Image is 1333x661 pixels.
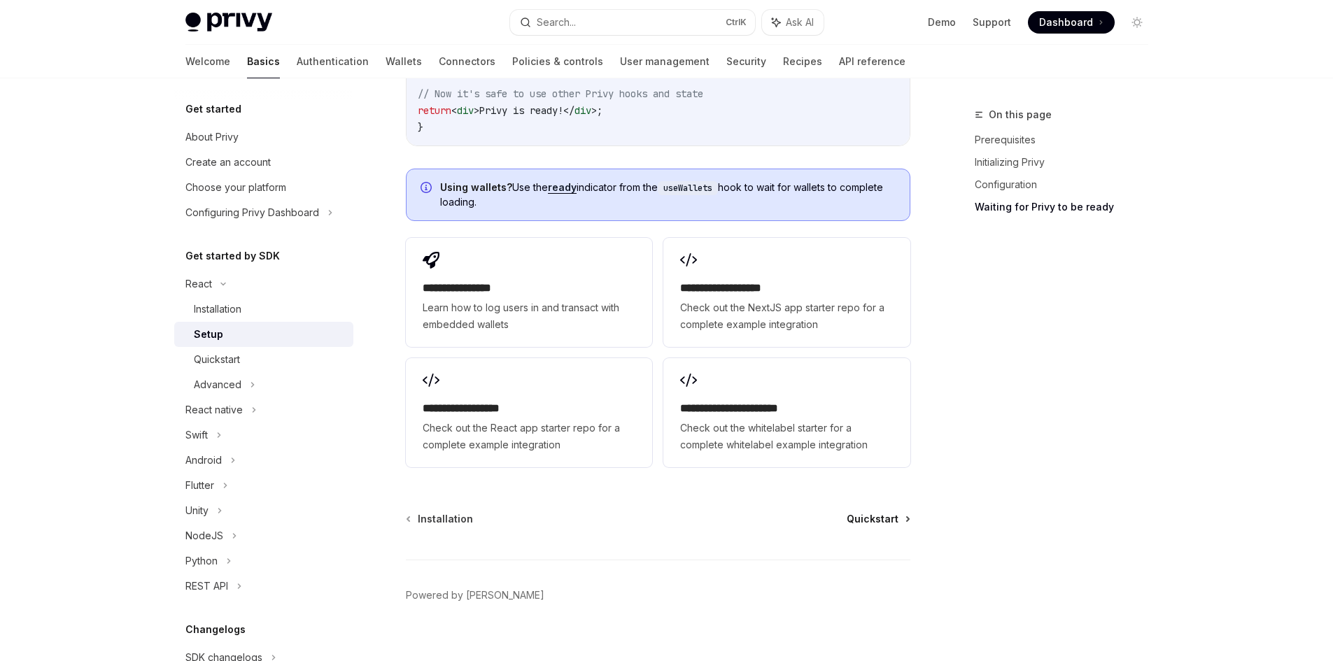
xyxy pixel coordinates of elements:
a: Wallets [386,45,422,78]
a: Policies & controls [512,45,603,78]
a: Powered by [PERSON_NAME] [406,588,544,602]
a: Configuration [975,173,1159,196]
a: User management [620,45,710,78]
h5: Get started [185,101,241,118]
a: ready [548,181,577,194]
div: REST API [185,578,228,595]
span: div [457,104,474,117]
div: Android [185,452,222,469]
a: About Privy [174,125,353,150]
div: Swift [185,427,208,443]
span: Dashboard [1039,15,1093,29]
h5: Get started by SDK [185,248,280,264]
a: Quickstart [847,512,909,526]
div: Python [185,553,218,569]
span: return [418,104,451,117]
div: Search... [537,14,576,31]
a: Welcome [185,45,230,78]
a: Connectors [439,45,495,78]
a: **** **** **** **** ***Check out the whitelabel starter for a complete whitelabel example integra... [663,358,910,467]
button: Search...CtrlK [510,10,755,35]
span: Check out the whitelabel starter for a complete whitelabel example integration [680,420,893,453]
span: > [591,104,597,117]
div: Unity [185,502,209,519]
a: **** **** **** ****Check out the NextJS app starter repo for a complete example integration [663,238,910,347]
div: Installation [194,301,241,318]
div: Quickstart [194,351,240,368]
div: NodeJS [185,527,223,544]
img: light logo [185,13,272,32]
span: Privy is ready! [479,104,563,117]
a: Dashboard [1028,11,1115,34]
strong: Using wallets? [440,181,512,193]
span: // Now it's safe to use other Privy hooks and state [418,87,703,100]
span: Quickstart [847,512,898,526]
a: Choose your platform [174,175,353,200]
span: Check out the NextJS app starter repo for a complete example integration [680,299,893,333]
span: > [474,104,479,117]
span: On this page [989,106,1052,123]
a: Setup [174,322,353,347]
div: React native [185,401,243,418]
a: Security [726,45,766,78]
a: Recipes [783,45,822,78]
div: Create an account [185,154,271,171]
a: Waiting for Privy to be ready [975,196,1159,218]
div: React [185,276,212,292]
div: Setup [194,326,223,343]
a: Authentication [297,45,369,78]
span: Ask AI [786,15,814,29]
a: Demo [928,15,956,29]
svg: Info [421,182,435,196]
a: Support [973,15,1011,29]
span: Use the indicator from the hook to wait for wallets to complete loading. [440,180,896,209]
span: Installation [418,512,473,526]
div: Choose your platform [185,179,286,196]
div: Advanced [194,376,241,393]
div: Flutter [185,477,214,494]
span: </ [563,104,574,117]
a: Prerequisites [975,129,1159,151]
div: Configuring Privy Dashboard [185,204,319,221]
a: API reference [839,45,905,78]
span: } [418,121,423,134]
a: Create an account [174,150,353,175]
a: **** **** **** *Learn how to log users in and transact with embedded wallets [406,238,652,347]
button: Ask AI [762,10,824,35]
a: Basics [247,45,280,78]
a: Installation [407,512,473,526]
button: Toggle dark mode [1126,11,1148,34]
a: Quickstart [174,347,353,372]
a: Initializing Privy [975,151,1159,173]
h5: Changelogs [185,621,246,638]
span: Check out the React app starter repo for a complete example integration [423,420,635,453]
span: div [574,104,591,117]
span: ; [597,104,602,117]
a: **** **** **** ***Check out the React app starter repo for a complete example integration [406,358,652,467]
span: < [451,104,457,117]
a: Installation [174,297,353,322]
div: About Privy [185,129,239,145]
span: Learn how to log users in and transact with embedded wallets [423,299,635,333]
span: Ctrl K [726,17,747,28]
code: useWallets [658,181,718,195]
